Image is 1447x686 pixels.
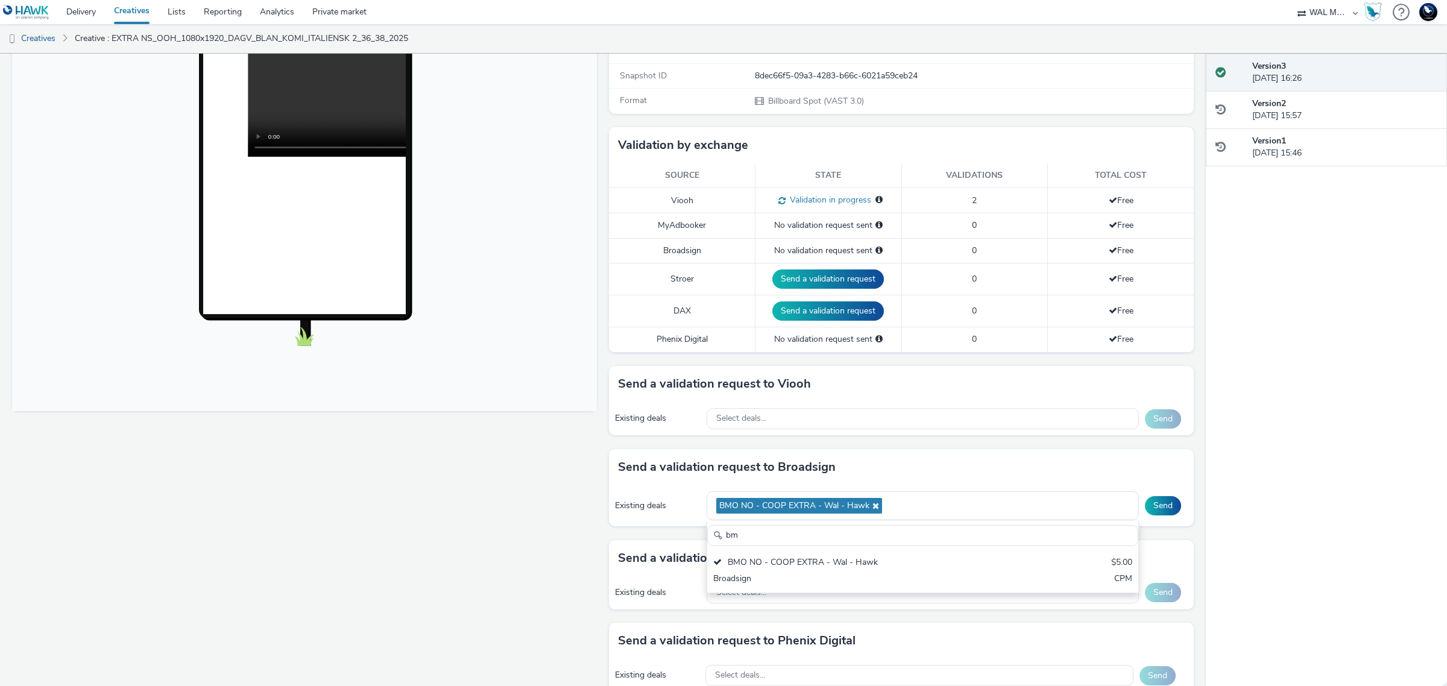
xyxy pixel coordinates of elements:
span: Billboard Spot (VAST 3.0) [767,95,864,107]
h3: Send a validation request to Viooh [618,375,811,393]
span: Select deals... [716,588,766,598]
h3: Send a validation request to Phenix Digital [618,632,856,650]
input: Search...... [707,525,1139,546]
td: Phenix Digital [609,327,755,352]
th: Total cost [1048,163,1194,188]
img: dooh [6,33,18,45]
div: [DATE] 15:57 [1252,98,1437,122]
a: Creative : EXTRA NS_OOH_1080x1920_DAGV_BLAN_KOMI_ITALIENSK 2_36_38_2025 [69,24,414,53]
div: 8dec66f5-09a3-4283-b66c-6021a59ceb24 [755,70,1193,82]
span: Free [1109,333,1133,345]
td: Broadsign [609,238,755,263]
td: DAX [609,295,755,327]
div: CPM [1114,573,1132,587]
button: Send a validation request [772,301,884,321]
th: State [755,163,902,188]
button: Send [1145,409,1181,429]
span: Free [1109,273,1133,285]
h3: Send a validation request to Broadsign [618,458,836,476]
div: Please select a deal below and click on Send to send a validation request to Broadsign. [875,245,883,257]
span: 2 [972,195,977,206]
th: Source [609,163,755,188]
div: Existing deals [615,500,701,512]
span: Format [620,95,647,106]
button: Send [1145,583,1181,602]
div: [DATE] 16:26 [1252,60,1437,85]
span: 0 [972,245,977,256]
span: Free [1109,219,1133,231]
button: Send [1145,496,1181,515]
span: 0 [972,219,977,231]
button: Send a validation request [772,269,884,289]
span: Free [1109,305,1133,316]
span: Free [1109,245,1133,256]
img: Support Hawk [1419,3,1437,21]
h3: Validation by exchange [618,136,748,154]
span: BMO NO - COOP EXTRA - Wal - Hawk [719,501,869,511]
img: undefined Logo [3,5,49,20]
span: Select deals... [715,670,765,681]
div: No validation request sent [761,333,895,345]
span: 0 [972,273,977,285]
h3: Send a validation request to MyAdbooker [618,549,851,567]
div: Existing deals [615,412,701,424]
div: No validation request sent [761,219,895,231]
img: Hawk Academy [1364,2,1382,22]
span: 0 [972,333,977,345]
div: Broadsign [713,573,991,587]
div: [DATE] 15:46 [1252,135,1437,160]
span: 0 [972,305,977,316]
div: BMO NO - COOP EXTRA - Wal - Hawk [713,556,991,570]
th: Validations [901,163,1048,188]
div: Please select a deal below and click on Send to send a validation request to MyAdbooker. [875,219,883,231]
td: MyAdbooker [609,213,755,238]
div: Please select a deal below and click on Send to send a validation request to Phenix Digital. [875,333,883,345]
strong: Version 1 [1252,135,1286,146]
span: Select deals... [716,414,766,424]
span: Validation in progress [786,194,871,206]
div: Existing deals [615,669,699,681]
a: Hawk Academy [1364,2,1387,22]
button: Send [1140,666,1176,685]
div: Existing deals [615,587,701,599]
span: Snapshot ID [620,70,667,81]
td: Viooh [609,188,755,213]
td: Stroer [609,263,755,295]
strong: Version 3 [1252,60,1286,72]
div: No validation request sent [761,245,895,257]
strong: Version 2 [1252,98,1286,109]
div: $5.00 [1111,556,1132,570]
span: Free [1109,195,1133,206]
